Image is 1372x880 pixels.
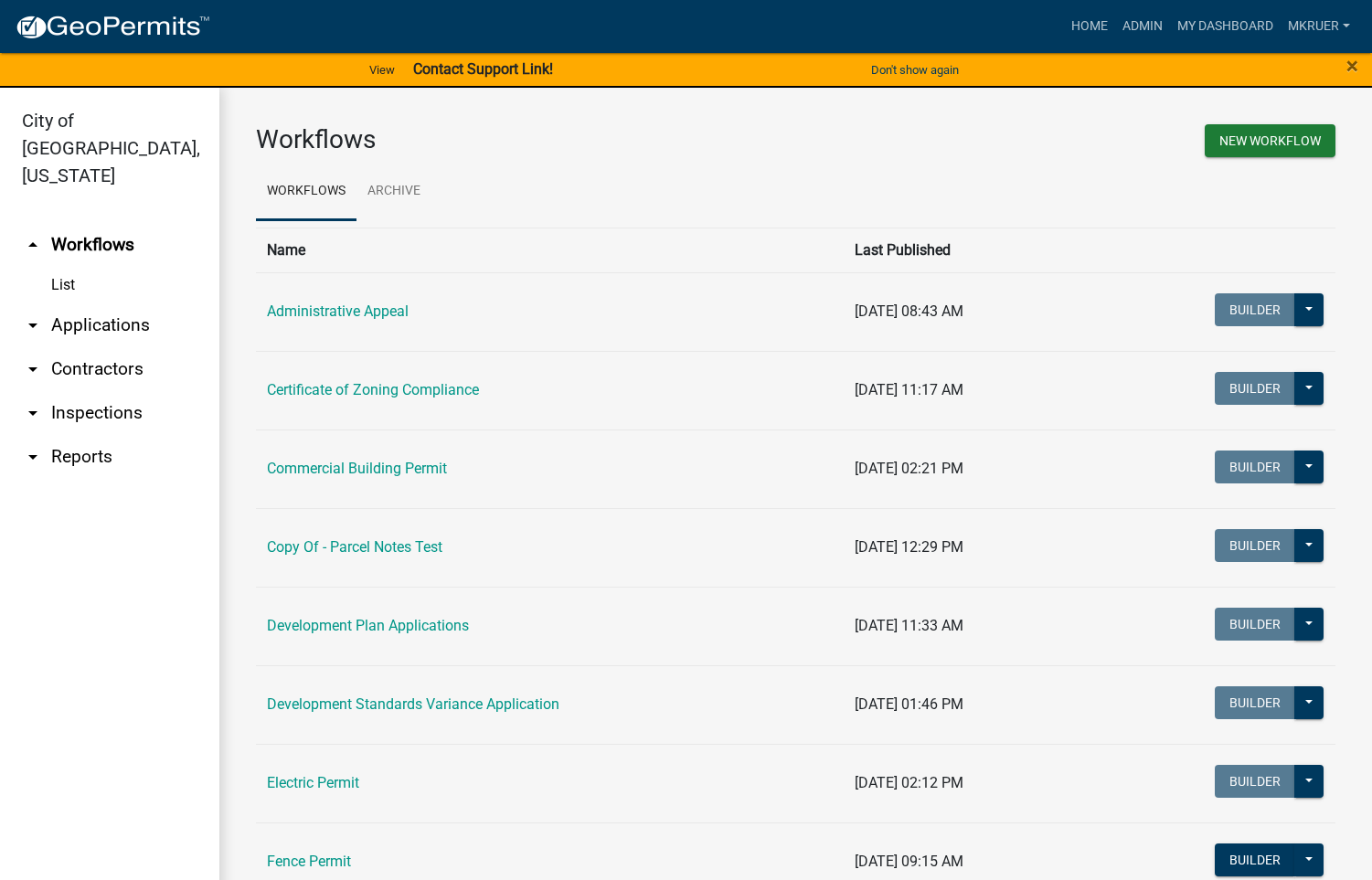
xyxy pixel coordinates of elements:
i: arrow_drop_down [22,314,44,336]
span: [DATE] 09:15 AM [855,853,963,870]
a: Copy Of - Parcel Notes Test [267,538,442,556]
button: Builder [1215,372,1295,405]
a: My Dashboard [1170,9,1281,44]
span: [DATE] 02:21 PM [855,460,963,477]
a: Admin [1115,9,1170,44]
a: Workflows [256,163,356,221]
a: Administrative Appeal [267,302,409,320]
i: arrow_drop_up [22,234,44,256]
button: Close [1346,55,1358,77]
th: Name [256,228,844,272]
a: Fence Permit [267,853,351,870]
a: View [362,55,402,85]
i: arrow_drop_down [22,358,44,380]
button: Builder [1215,451,1295,483]
span: [DATE] 02:12 PM [855,774,963,791]
a: Certificate of Zoning Compliance [267,381,479,398]
i: arrow_drop_down [22,402,44,424]
a: Archive [356,163,431,221]
a: Electric Permit [267,774,359,791]
button: Builder [1215,765,1295,798]
strong: Contact Support Link! [413,60,553,78]
h3: Workflows [256,124,782,155]
button: Builder [1215,608,1295,641]
a: mkruer [1281,9,1357,44]
button: Don't show again [864,55,966,85]
button: Builder [1215,529,1295,562]
span: [DATE] 01:46 PM [855,695,963,713]
th: Last Published [844,228,1088,272]
button: Builder [1215,686,1295,719]
button: Builder [1215,293,1295,326]
a: Home [1064,9,1115,44]
span: [DATE] 12:29 PM [855,538,963,556]
a: Commercial Building Permit [267,460,447,477]
a: Development Standards Variance Application [267,695,559,713]
span: [DATE] 11:17 AM [855,381,963,398]
span: [DATE] 11:33 AM [855,617,963,634]
span: [DATE] 08:43 AM [855,302,963,320]
i: arrow_drop_down [22,446,44,468]
button: Builder [1215,843,1295,876]
button: New Workflow [1205,124,1335,157]
a: Development Plan Applications [267,617,469,634]
span: × [1346,53,1358,79]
